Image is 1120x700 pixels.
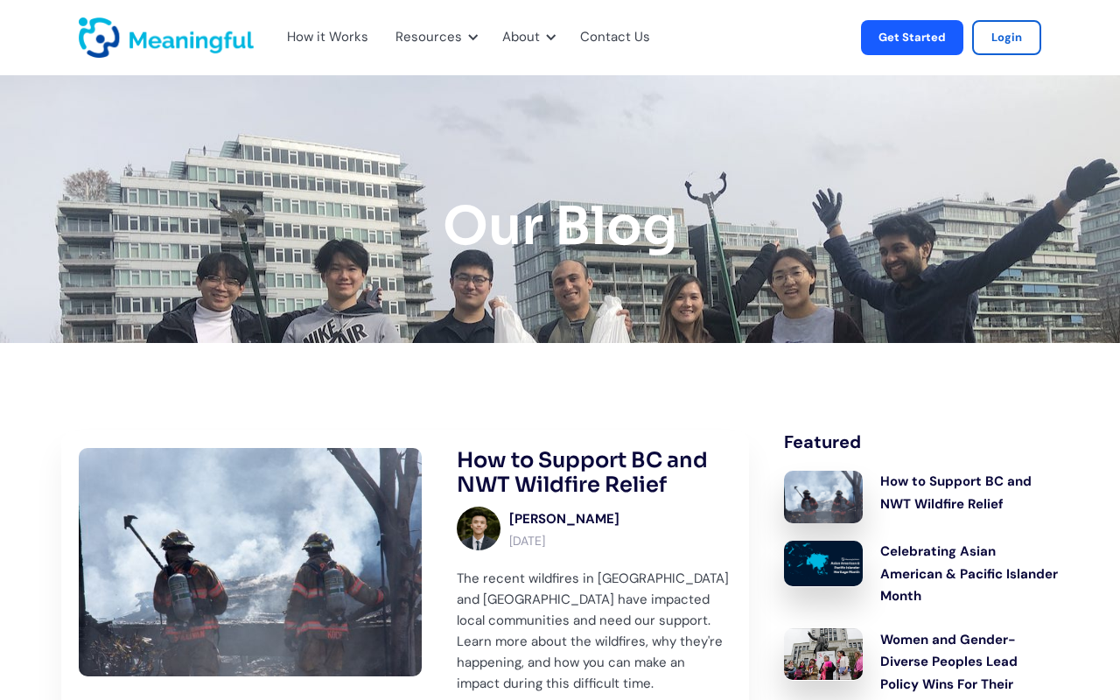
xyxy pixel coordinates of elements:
div: Contact Us [570,9,671,66]
a: How to Support BC and NWT Wildfire Relief [784,471,1059,523]
div: How to Support BC and NWT Wildfire Relief [880,471,1059,515]
a: Contact Us [580,26,650,49]
a: home [79,17,122,58]
img: The recent wildfires in Kelowna and Yellowknife have impacted local communities and need our supp... [784,471,863,523]
a: Login [972,20,1041,55]
div: How it Works [287,26,368,49]
div: [PERSON_NAME] [509,508,619,531]
h2: How to Support BC and NWT Wildfire Relief [457,448,731,499]
a: Get Started [861,20,963,55]
div: Resources [385,9,483,66]
p: [DATE] [509,534,619,549]
img: Michael Chen [457,507,500,550]
div: Featured [784,430,1059,453]
div: About [492,9,561,66]
img: MeaningfulWork wishes everyone a Happy Asian American & Pacific Islander (AAPI) Month! May marks ... [784,541,863,586]
a: Celebrating Asian American & Pacific Islander Month [784,541,1059,612]
div: Celebrating Asian American & Pacific Islander Month [880,541,1059,608]
img: Recognizing the importance of civic engagement at the municipal level, the grassroots organizatio... [784,628,863,680]
img: The recent wildfires in Kelowna and Yellowknife have impacted local communities and need our supp... [79,448,422,676]
a: How it Works [287,26,355,49]
div: How it Works [276,9,376,66]
div: Resources [395,26,462,49]
div: About [502,26,540,49]
h1: Our Blog [443,198,678,255]
p: The recent wildfires in [GEOGRAPHIC_DATA] and [GEOGRAPHIC_DATA] have impacted local communities a... [457,568,731,694]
